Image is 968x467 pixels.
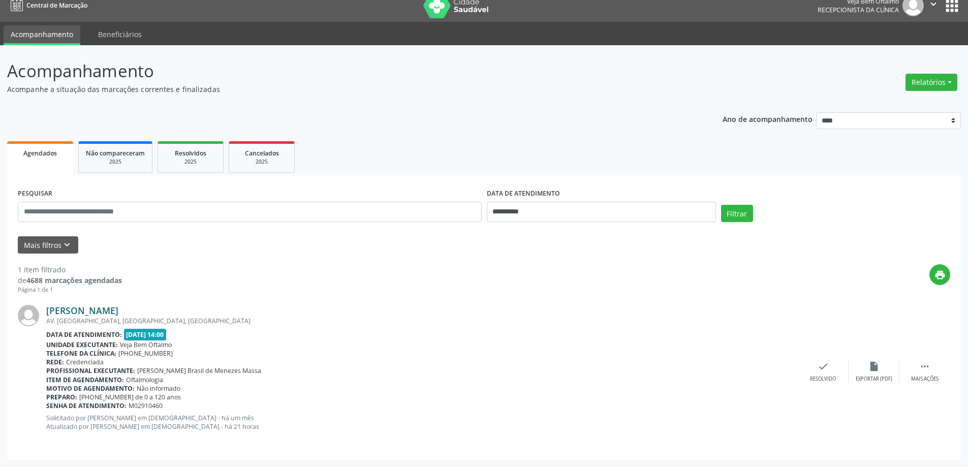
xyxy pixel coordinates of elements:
[7,58,675,84] p: Acompanhamento
[46,358,64,366] b: Rede:
[79,393,181,401] span: [PHONE_NUMBER] de 0 a 120 anos
[46,384,135,393] b: Motivo de agendamento:
[810,376,836,383] div: Resolvido
[18,236,78,254] button: Mais filtroskeyboard_arrow_down
[18,305,39,326] img: img
[18,186,52,202] label: PESQUISAR
[23,149,57,158] span: Agendados
[856,376,892,383] div: Exportar (PDF)
[137,366,261,375] span: [PERSON_NAME] Brasil de Menezes Massa
[118,349,173,358] span: [PHONE_NUMBER]
[86,149,145,158] span: Não compareceram
[175,149,206,158] span: Resolvidos
[818,361,829,372] i: check
[124,329,167,340] span: [DATE] 14:00
[905,74,957,91] button: Relatórios
[723,112,813,125] p: Ano de acompanhamento
[86,158,145,166] div: 2025
[26,275,122,285] strong: 4688 marcações agendadas
[487,186,560,202] label: DATA DE ATENDIMENTO
[18,275,122,286] div: de
[721,205,753,222] button: Filtrar
[919,361,930,372] i: 
[18,264,122,275] div: 1 item filtrado
[165,158,216,166] div: 2025
[91,25,149,43] a: Beneficiários
[129,401,163,410] span: M02910460
[46,330,122,339] b: Data de atendimento:
[18,286,122,294] div: Página 1 de 1
[236,158,287,166] div: 2025
[46,376,124,384] b: Item de agendamento:
[245,149,279,158] span: Cancelados
[934,269,946,281] i: print
[46,414,798,431] p: Solicitado por [PERSON_NAME] em [DEMOGRAPHIC_DATA] - há um mês Atualizado por [PERSON_NAME] em [D...
[46,340,118,349] b: Unidade executante:
[46,393,77,401] b: Preparo:
[46,401,127,410] b: Senha de atendimento:
[46,305,118,316] a: [PERSON_NAME]
[126,376,163,384] span: Oftalmologia
[137,384,180,393] span: Não informado
[929,264,950,285] button: print
[66,358,104,366] span: Credenciada
[46,317,798,325] div: AV. [GEOGRAPHIC_DATA], [GEOGRAPHIC_DATA], [GEOGRAPHIC_DATA]
[4,25,80,45] a: Acompanhamento
[120,340,172,349] span: Veja Bem Oftalmo
[46,349,116,358] b: Telefone da clínica:
[46,366,135,375] b: Profissional executante:
[868,361,880,372] i: insert_drive_file
[61,239,73,251] i: keyboard_arrow_down
[26,1,87,10] span: Central de Marcação
[911,376,939,383] div: Mais ações
[818,6,899,14] span: Recepcionista da clínica
[7,84,675,95] p: Acompanhe a situação das marcações correntes e finalizadas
